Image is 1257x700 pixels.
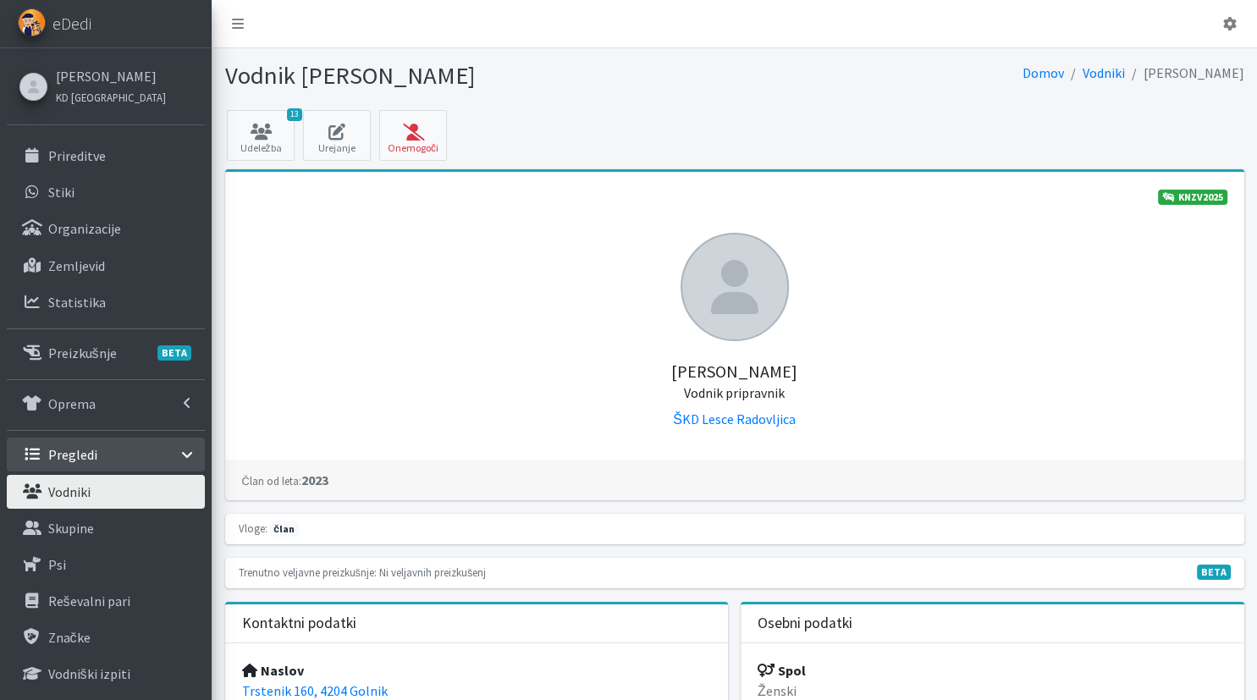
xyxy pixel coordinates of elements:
a: Psi [7,548,205,581]
p: Psi [48,556,66,573]
p: Prireditve [48,147,106,164]
a: [PERSON_NAME] [56,66,166,86]
h3: Osebni podatki [758,615,852,632]
a: Trstenik 160, 4204 Golnik [242,682,388,699]
a: Urejanje [303,110,371,161]
p: Reševalni pari [48,593,130,609]
a: Oprema [7,387,205,421]
li: [PERSON_NAME] [1125,61,1244,85]
small: Ni veljavnih preizkušenj [379,565,486,579]
h3: Kontaktni podatki [242,615,356,632]
small: Vodnik pripravnik [684,384,785,401]
a: Vodniški izpiti [7,657,205,691]
a: 13 Udeležba [227,110,295,161]
p: Statistika [48,294,106,311]
a: KNZV2025 [1158,190,1227,205]
small: Član od leta: [242,474,301,488]
small: Trenutno veljavne preizkušnje: [239,565,377,579]
p: Pregledi [48,446,97,463]
a: Zemljevid [7,249,205,283]
p: Zemljevid [48,257,105,274]
a: Značke [7,620,205,654]
a: Vodniki [1083,64,1125,81]
a: KD [GEOGRAPHIC_DATA] [56,86,166,107]
a: Organizacije [7,212,205,245]
img: eDedi [18,8,46,36]
span: eDedi [52,11,91,36]
strong: 2023 [242,471,328,488]
span: BETA [157,345,191,361]
a: Statistika [7,285,205,319]
a: Skupine [7,511,205,545]
p: Značke [48,629,91,646]
button: Onemogoči [379,110,447,161]
h1: Vodnik [PERSON_NAME] [225,61,729,91]
a: Prireditve [7,139,205,173]
p: Preizkušnje [48,344,117,361]
a: Pregledi [7,438,205,471]
p: Organizacije [48,220,121,237]
h5: [PERSON_NAME] [242,341,1227,402]
span: V fazi razvoja [1197,565,1231,580]
span: član [270,521,299,537]
a: ŠKD Lesce Radovljica [673,411,796,427]
p: Skupine [48,520,94,537]
a: PreizkušnjeBETA [7,336,205,370]
a: Vodniki [7,475,205,509]
span: 13 [287,108,302,121]
a: Domov [1023,64,1064,81]
p: Oprema [48,395,96,412]
p: Vodniki [48,483,91,500]
small: KD [GEOGRAPHIC_DATA] [56,91,166,104]
p: Vodniški izpiti [48,665,130,682]
p: Stiki [48,184,74,201]
strong: Naslov [242,662,304,679]
a: Stiki [7,175,205,209]
a: Reševalni pari [7,584,205,618]
small: Vloge: [239,521,267,535]
strong: Spol [758,662,806,679]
